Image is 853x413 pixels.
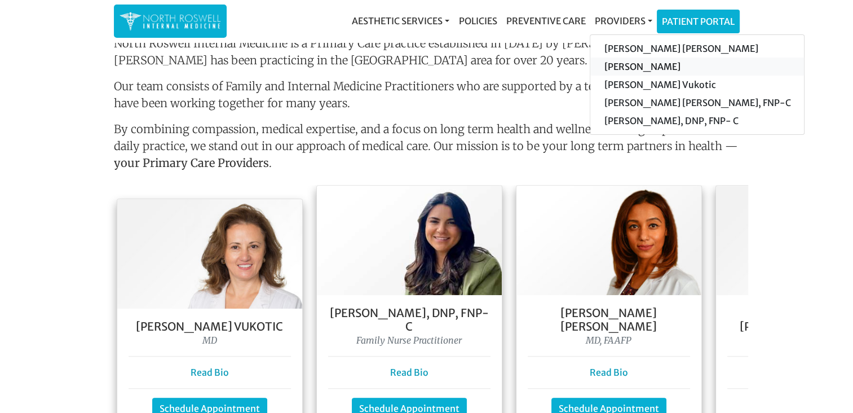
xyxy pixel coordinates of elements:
p: By combining compassion, medical expertise, and a focus on long term health and wellness as integ... [114,121,740,176]
a: Preventive Care [501,10,590,32]
a: Read Bio [390,367,428,378]
p: North Roswell Internal Medicine is a Primary Care practice established in [DATE] by [PERSON_NAME]... [114,35,740,69]
a: [PERSON_NAME] [590,58,804,76]
a: Read Bio [590,367,628,378]
a: Aesthetic Services [347,10,454,32]
a: [PERSON_NAME] [PERSON_NAME], FNP-C [590,94,804,112]
a: Policies [454,10,501,32]
strong: your Primary Care Providers [114,156,269,170]
img: North Roswell Internal Medicine [120,10,221,32]
a: Patient Portal [657,10,739,33]
a: Read Bio [191,367,229,378]
i: MD, FAAFP [586,335,631,346]
h5: [PERSON_NAME] Vukotic [129,320,291,333]
i: MD [202,335,217,346]
a: [PERSON_NAME], DNP, FNP- C [590,112,804,130]
a: Providers [590,10,656,32]
p: Our team consists of Family and Internal Medicine Practitioners who are supported by a team of pa... [114,78,740,112]
img: Dr. Farah Mubarak Ali MD, FAAFP [516,186,701,295]
img: Dr. Goga Vukotis [117,199,302,309]
i: Family Nurse Practitioner [356,335,462,346]
a: [PERSON_NAME] Vukotic [590,76,804,94]
a: [PERSON_NAME] [PERSON_NAME] [590,39,804,58]
h5: [PERSON_NAME] [PERSON_NAME] [528,306,690,333]
h5: [PERSON_NAME], DNP, FNP- C [328,306,490,333]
